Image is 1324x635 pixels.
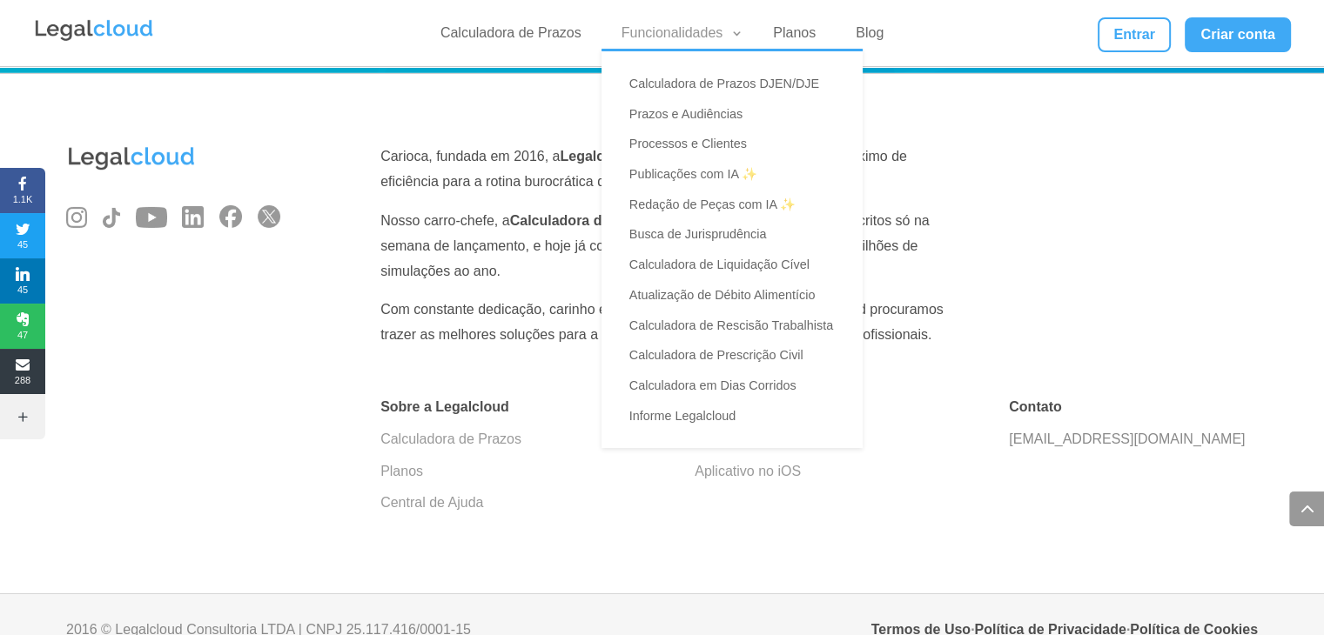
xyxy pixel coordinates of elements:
p: [EMAIL_ADDRESS][DOMAIN_NAME] [1009,427,1258,452]
a: Entrar [1098,17,1171,52]
a: Blog [845,24,894,50]
p: Sobre a Legalcloud [380,395,629,420]
a: Planos [380,464,423,478]
a: Central de Ajuda [380,495,483,510]
a: Informe Legalcloud [619,401,863,431]
p: Carioca, fundada em 2016, a é uma que busca trazer o máximo de eficiência para a rotina burocráti... [380,144,944,209]
p: Nosso carro-chefe, a , recebeu 4 mil inscritos só na semana de lançamento, e hoje já conta com ma... [380,209,944,297]
a: Aplicativo no iOS [695,464,801,478]
strong: Calculadora de Prazos Processuais [510,213,745,228]
a: Processos e Clientes [619,129,863,159]
strong: Legalcloud [560,149,633,164]
a: Calculadora de Rescisão Trabalhista [619,311,863,341]
a: Calculadora de Liquidação Cível [619,250,863,280]
a: Criar conta [1185,17,1291,52]
a: Calculadora de Prazos [380,431,521,446]
a: Funcionalidades [611,24,744,50]
a: Publicações com IA ✨ [619,159,863,190]
img: Legalcloud Logo [66,144,197,172]
img: Ícone Facebook [219,205,242,228]
img: Ícone Instagram [66,207,87,228]
a: Logo da Legalcloud [33,31,155,46]
a: Busca de Jurisprudência [619,219,863,250]
a: Prazos e Audiências [619,99,863,130]
a: Calculadora de Prazos [430,24,592,50]
a: Calculadora de Prescrição Civil [619,340,863,371]
a: Calculadora de Prazos DJEN/DJE [619,69,863,99]
a: Atualização de Débito Alimentício [619,280,863,311]
img: Legalcloud Logo [33,17,155,43]
a: Logo da Legalcloud [66,161,197,176]
img: Ícone Twitter [258,205,280,228]
a: Redação de Peças com IA ✨ [619,190,863,220]
a: Planos [763,24,826,50]
img: Ícone Youtube [136,207,167,229]
p: Contato [1009,395,1258,420]
p: Com constante dedicação, carinho e amor ao que fazemos, nós da Legalcloud procuramos trazer as me... [380,297,944,348]
img: Ícone Tiktok [103,208,120,229]
a: Calculadora em Dias Corridos [619,371,863,401]
img: Ícone Linkedin [182,206,204,228]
